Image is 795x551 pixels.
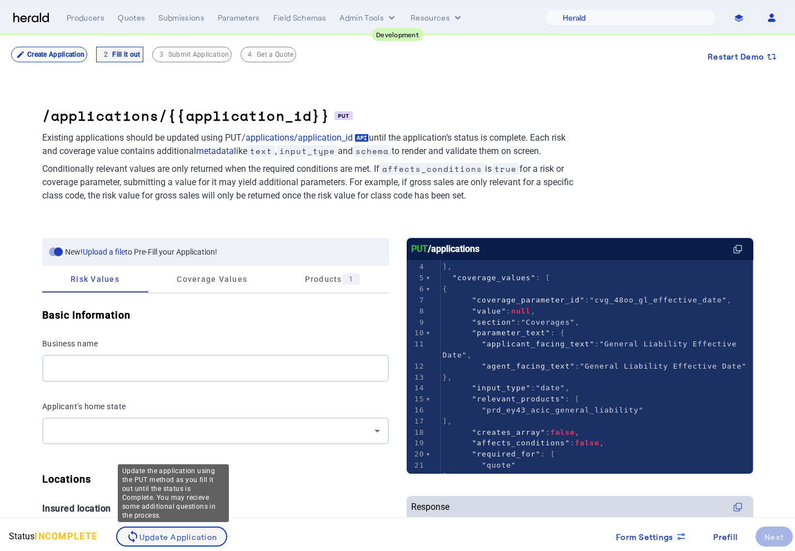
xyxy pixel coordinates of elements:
div: 20 [407,449,426,460]
span: "affects_conditions" [472,439,570,447]
div: Get a Quote [257,49,293,59]
h5: Basic Information [42,307,389,324]
span: "date" [536,384,565,392]
span: ], [443,262,453,271]
div: 10 [407,327,426,339]
span: "applicant_facing_text" [482,340,594,348]
span: : [ [443,395,580,403]
span: "required_for" [472,450,541,458]
span: INCOMPLETE [34,531,98,542]
span: text [247,145,275,157]
label: Insured location [42,503,111,514]
span: : , [443,307,536,315]
span: input_type [277,145,338,157]
div: 16 [407,405,426,416]
span: }, [443,373,453,381]
herald-code-block: /applications [407,238,753,451]
div: Field Schemas [273,12,327,23]
div: Parameters [218,12,260,23]
p: Conditionally relevant values are only returned when the required conditions are met. If is for a... [42,158,576,202]
div: 1 [342,274,360,285]
div: 4 [407,261,426,272]
span: : , [443,296,732,304]
span: schema [353,145,392,157]
div: Fill it out [112,49,140,59]
span: null [511,307,531,315]
div: 5 [407,272,426,284]
span: Risk Values [71,275,119,283]
span: "General Liability Effective Date" [443,340,742,359]
div: 8 [407,306,426,317]
span: { [443,285,448,293]
div: Update Application [126,530,218,543]
span: affects_conditions [379,163,485,175]
span: ], [443,417,453,425]
span: "Coverages" [521,318,575,326]
button: internal dropdown menu [339,12,397,23]
button: Resources dropdown menu [411,12,463,23]
span: : , [443,439,604,447]
div: 13 [407,372,426,383]
span: Coverage Values [177,275,247,283]
span: : , [443,384,571,392]
a: Upload a file [83,247,125,256]
p: Existing applications should be updated using PUT until the application’s status is complete. Eac... [42,131,576,158]
div: 19 [407,438,426,449]
span: "section" [472,318,516,326]
div: Update the application using the PUT method as you fill it out until the status is Complete. You ... [118,464,229,522]
span: Form Settings [616,531,673,543]
div: 11 [407,339,426,350]
div: Quotes [118,12,145,23]
span: : , [443,340,742,359]
button: Restart Demo [699,47,786,67]
label: Business name [42,339,98,348]
span: Restart Demo [708,50,764,63]
span: "General Liability Effective Date" [580,362,747,370]
div: 22 [407,471,426,482]
span: "parameter_text" [472,329,550,337]
span: true [492,163,519,175]
span: false [575,439,599,447]
div: Submit Application [168,49,229,59]
span: "coverage_parameter_id" [472,296,584,304]
label: Applicant's home state [42,402,126,411]
div: Prefill [713,531,738,543]
button: Form Settings [607,527,696,547]
span: Products [305,274,360,285]
span: : [ [443,450,556,458]
h1: /applications/{{application_id}} [42,107,353,125]
div: Producers [67,12,104,23]
span: "creates_array" [472,428,545,436]
div: New! to Pre-Fill your Application! [65,246,217,257]
span: "agent_facing_text" [482,362,575,370]
div: 14 [407,383,426,394]
span: PUT [411,242,428,256]
span: "coverage_values" [452,274,536,282]
div: 15 [407,394,426,405]
span: : , [443,318,580,326]
div: /applications [411,242,479,256]
a: metadata [196,145,234,158]
span: "cvg_48oo_gl_effective_date" [589,296,727,304]
span: : , [443,428,580,436]
div: Create Application [27,49,84,59]
span: : [443,362,747,370]
div: 18 [407,427,426,438]
a: /applications/application_id [242,131,369,145]
div: 9 [407,317,426,328]
div: 6 [407,284,426,295]
span: "value" [472,307,506,315]
button: Prefill [704,527,747,547]
span: "quote" [482,461,516,469]
span: ], [443,472,453,480]
span: : { [443,329,566,337]
span: "relevant_products" [472,395,565,403]
span: 2 [104,49,108,59]
div: 7 [407,295,426,306]
span: : [ [443,274,551,282]
span: "input_type" [472,384,531,392]
button: Update Application [116,527,228,547]
div: Response [411,500,449,514]
span: 3 [159,49,163,59]
span: false [551,428,575,436]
